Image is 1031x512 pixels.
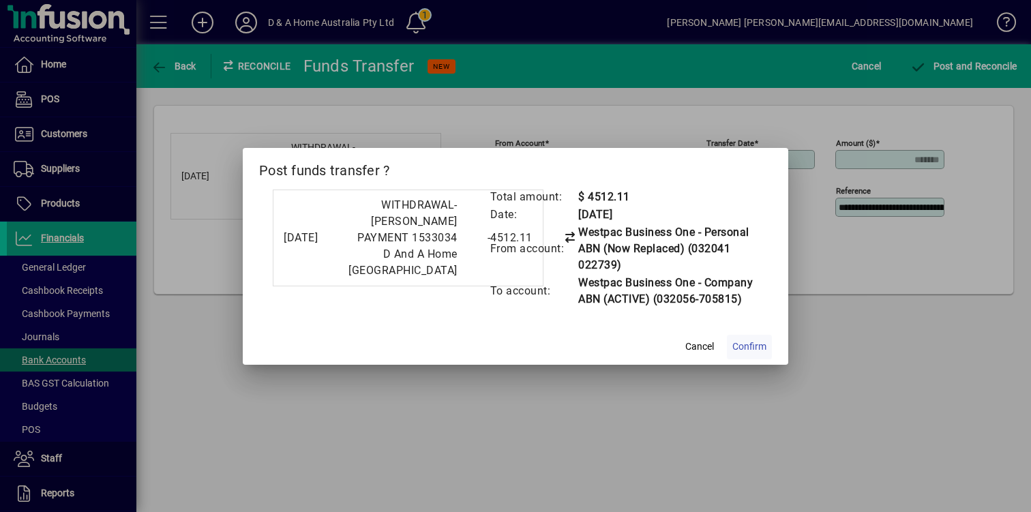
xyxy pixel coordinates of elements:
[678,335,721,359] button: Cancel
[490,274,578,308] td: To account:
[578,274,758,308] td: Westpac Business One - Company ABN (ACTIVE) (032056-705815)
[284,230,338,246] div: [DATE]
[490,206,578,224] td: Date:
[732,340,766,354] span: Confirm
[578,224,758,274] td: Westpac Business One - Personal ABN (Now Replaced) (032041 022739)
[578,188,758,206] td: $ 4512.11
[464,230,533,246] div: -4512.11
[348,198,458,277] span: WITHDRAWAL-[PERSON_NAME] PAYMENT 1533034 D And A Home [GEOGRAPHIC_DATA]
[727,335,772,359] button: Confirm
[490,224,578,274] td: From account:
[490,188,578,206] td: Total amount:
[685,340,714,354] span: Cancel
[243,148,788,187] h2: Post funds transfer ?
[578,206,758,224] td: [DATE]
